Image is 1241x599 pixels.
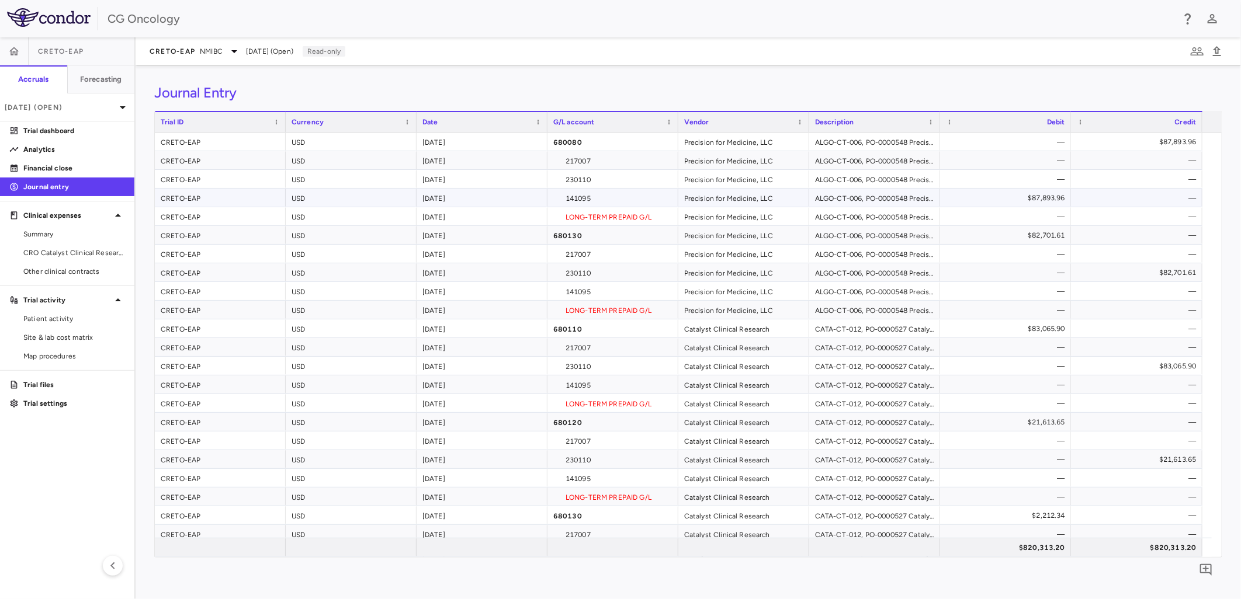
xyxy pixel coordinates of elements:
[155,301,286,319] div: CRETO-EAP
[155,263,286,281] div: CRETO-EAP
[547,506,678,524] div: 680130
[951,170,1065,189] div: —
[809,319,940,337] div: CATA-CT-012, PO-0000527 Catalyst Clinical Research DIRECT_FEES
[678,338,809,356] div: Catalyst Clinical Research
[155,151,286,169] div: CRETO-EAP
[547,207,678,225] div: LONG-TERM PREPAID G/L
[684,118,709,126] span: Vendor
[38,47,84,56] span: CRETO-EAP
[1081,151,1197,170] div: —
[155,282,286,300] div: CRETO-EAP
[286,207,417,225] div: USD
[286,469,417,487] div: USD
[23,266,125,277] span: Other clinical contracts
[1081,469,1197,487] div: —
[417,413,547,431] div: [DATE]
[417,189,547,207] div: [DATE]
[155,394,286,412] div: CRETO-EAP
[678,301,809,319] div: Precision for Medicine, LLC
[809,226,940,244] div: ALGO-CT-006, PO-0000548 Precision for Medicine, LLC Pass-Through Expenses Less Grants & IRBs/ECs
[155,189,286,207] div: CRETO-EAP
[809,245,940,263] div: ALGO-CT-006, PO-0000548 Precision for Medicine, LLC Pass-Through Expenses Less Grants & IRBs/ECs
[286,170,417,188] div: USD
[1081,357,1197,375] div: $83,065.90
[417,469,547,487] div: [DATE]
[809,525,940,543] div: CATA-CT-012, PO-0000527 Catalyst Clinical Research PASS_THROUGH
[23,398,125,409] p: Trial settings
[1081,301,1197,319] div: —
[154,84,237,102] h3: Journal Entry
[678,431,809,450] div: Catalyst Clinical Research
[7,8,91,27] img: logo-full-BYUhSk78.svg
[80,74,122,85] h6: Forecasting
[246,46,293,57] span: [DATE] (Open)
[809,413,940,431] div: CATA-CT-012, PO-0000527 Catalyst Clinical Research INVESTIGATOR_FEES
[155,170,286,188] div: CRETO-EAP
[155,357,286,375] div: CRETO-EAP
[417,133,547,151] div: [DATE]
[678,375,809,393] div: Catalyst Clinical Research
[809,394,940,412] div: CATA-CT-012, PO-0000527 Catalyst Clinical Research DIRECT_FEES
[286,263,417,281] div: USD
[286,357,417,375] div: USD
[150,47,195,56] span: CRETO-EAP
[23,332,125,343] span: Site & lab cost matrix
[951,263,1065,282] div: —
[678,357,809,375] div: Catalyst Clinical Research
[1081,207,1197,226] div: —
[547,301,678,319] div: LONG-TERM PREPAID G/L
[417,226,547,244] div: [DATE]
[1196,560,1216,580] button: Add comment
[547,375,678,393] div: 141095
[951,431,1065,450] div: —
[1199,563,1213,577] svg: Add comment
[809,207,940,225] div: ALGO-CT-006, PO-0000548 Precision for Medicine, LLC Biostatistics Service Fees, Data Management S...
[1081,413,1197,431] div: —
[155,525,286,543] div: CRETO-EAP
[155,506,286,524] div: CRETO-EAP
[678,263,809,281] div: Precision for Medicine, LLC
[155,338,286,356] div: CRETO-EAP
[553,118,595,126] span: G/L account
[809,263,940,281] div: ALGO-CT-006, PO-0000548 Precision for Medicine, LLC Pass-Through Expenses Less Grants & IRBs/ECs
[678,226,809,244] div: Precision for Medicine, LLC
[155,245,286,263] div: CRETO-EAP
[155,431,286,450] div: CRETO-EAP
[1081,282,1197,301] div: —
[815,118,854,126] span: Description
[547,319,678,337] div: 680110
[1175,118,1197,126] span: Credit
[951,301,1065,319] div: —
[809,487,940,506] div: CATA-CT-012, PO-0000527 Catalyst Clinical Research INVESTIGATOR_FEES
[417,245,547,263] div: [DATE]
[1081,506,1197,525] div: —
[809,282,940,300] div: ALGO-CT-006, PO-0000548 Precision for Medicine, LLC Pass-Through Expenses Less Grants & IRBs/ECs
[1081,487,1197,506] div: —
[678,413,809,431] div: Catalyst Clinical Research
[1081,525,1197,544] div: —
[678,245,809,263] div: Precision for Medicine, LLC
[417,506,547,524] div: [DATE]
[809,189,940,207] div: ALGO-CT-006, PO-0000548 Precision for Medicine, LLC Biostatistics Service Fees, Data Management S...
[23,351,125,361] span: Map procedures
[5,102,116,113] p: [DATE] (Open)
[292,118,324,126] span: Currency
[678,506,809,524] div: Catalyst Clinical Research
[155,413,286,431] div: CRETO-EAP
[23,210,111,221] p: Clinical expenses
[678,282,809,300] div: Precision for Medicine, LLC
[1081,189,1197,207] div: —
[286,319,417,337] div: USD
[1081,338,1197,357] div: —
[809,133,940,151] div: ALGO-CT-006, PO-0000548 Precision for Medicine, LLC Biostatistics Service Fees, Data Management S...
[678,525,809,543] div: Catalyst Clinical Research
[809,357,940,375] div: CATA-CT-012, PO-0000527 Catalyst Clinical Research DIRECT_FEES
[286,394,417,412] div: USD
[951,525,1065,544] div: —
[547,133,678,151] div: 680080
[951,151,1065,170] div: —
[809,431,940,450] div: CATA-CT-012, PO-0000527 Catalyst Clinical Research INVESTIGATOR_FEES
[809,170,940,188] div: ALGO-CT-006, PO-0000548 Precision for Medicine, LLC Biostatistics Service Fees, Data Management S...
[809,506,940,524] div: CATA-CT-012, PO-0000527 Catalyst Clinical Research PASS_THROUGH
[1081,450,1197,469] div: $21,613.65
